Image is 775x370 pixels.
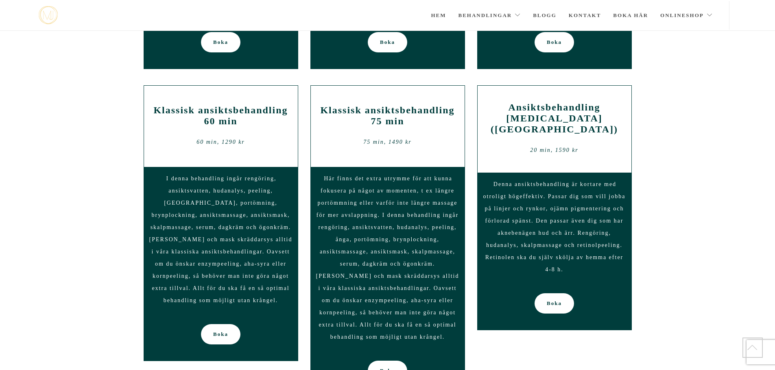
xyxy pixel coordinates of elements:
[39,6,58,24] img: mjstudio
[317,136,458,148] div: 75 min, 1490 kr
[149,175,293,303] span: I denna behandling ingår rengöring, ansiktsvatten, hudanalys, peeling, [GEOGRAPHIC_DATA], portömn...
[535,293,574,314] a: Boka
[431,1,446,30] a: Hem
[660,1,713,30] a: Onlineshop
[613,1,648,30] a: Boka här
[535,32,574,52] a: Boka
[484,102,625,135] h2: Ansiktsbehandling [MEDICAL_DATA] ([GEOGRAPHIC_DATA])
[150,136,292,148] div: 60 min, 1290 kr
[201,32,240,52] a: Boka
[213,32,228,52] span: Boka
[368,32,407,52] a: Boka
[380,32,395,52] span: Boka
[533,1,557,30] a: Blogg
[150,105,292,127] h2: Klassisk ansiktsbehandling 60 min
[458,1,521,30] a: Behandlingar
[213,324,228,344] span: Boka
[483,181,626,273] span: Denna ansiktsbehandling är kortare med otroligt högeffektiv. Passar dig som vill jobba på linjer ...
[201,324,240,344] a: Boka
[316,175,459,340] span: Här finns det extra utrymme för att kunna fokusera på något av momenten, t ex längre portömmning ...
[569,1,601,30] a: Kontakt
[39,6,58,24] a: mjstudio mjstudio mjstudio
[547,293,562,314] span: Boka
[484,144,625,156] div: 20 min, 1590 kr
[317,105,458,127] h2: Klassisk ansiktsbehandling 75 min
[547,32,562,52] span: Boka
